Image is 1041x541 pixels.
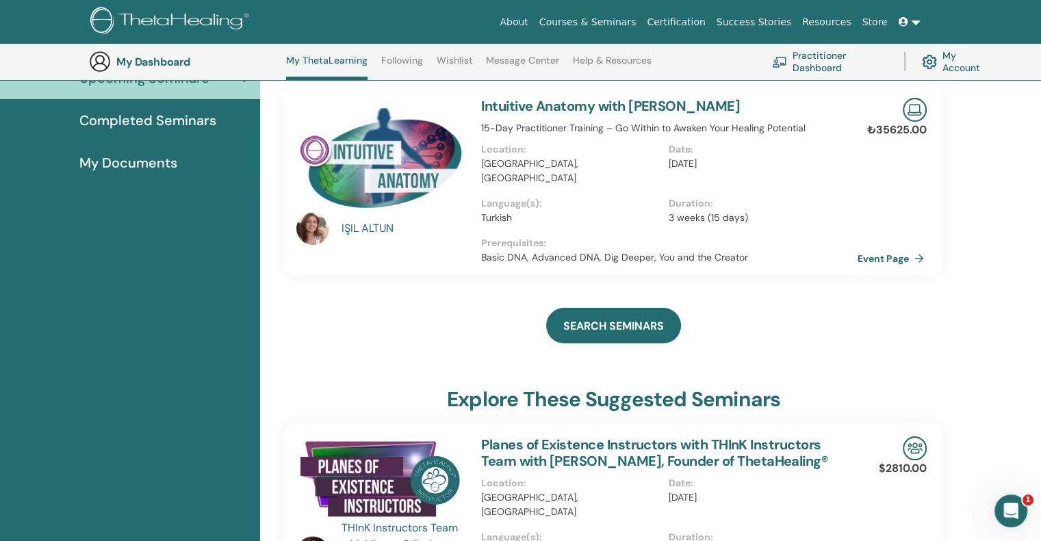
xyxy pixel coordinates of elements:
p: [DATE] [669,157,847,171]
a: My ThetaLearning [286,55,368,80]
img: Intuitive Anatomy [296,98,465,216]
a: Following [381,55,423,77]
span: SEARCH SEMINARS [563,319,664,333]
a: SEARCH SEMINARS [546,308,681,343]
a: Practitioner Dashboard [772,47,888,77]
h3: My Dashboard [116,55,253,68]
img: In-Person Seminar [903,436,927,460]
img: Live Online Seminar [903,98,927,122]
a: About [494,10,533,35]
p: Duration : [669,196,847,211]
span: My Documents [79,153,177,173]
p: [DATE] [669,490,847,505]
a: Resources [797,10,857,35]
iframe: Intercom live chat [994,494,1027,527]
a: Event Page [858,248,929,269]
p: 15-Day Practitioner Training – Go Within to Awaken Your Healing Potential [481,121,856,135]
a: IŞIL ALTUN [342,220,468,237]
h3: explore these suggested seminars [447,387,780,412]
a: Success Stories [711,10,797,35]
p: Date : [669,142,847,157]
p: ₺35625.00 [867,122,927,138]
span: 1 [1023,494,1033,505]
p: Location : [481,142,660,157]
a: Intuitive Anatomy with [PERSON_NAME] [481,97,740,115]
a: Certification [641,10,710,35]
img: chalkboard-teacher.svg [772,56,787,67]
img: generic-user-icon.jpg [89,51,111,72]
img: cog.svg [922,51,937,72]
p: Basic DNA, Advanced DNA, Dig Deeper, You and the Creator [481,250,856,265]
p: [GEOGRAPHIC_DATA], [GEOGRAPHIC_DATA] [481,157,660,185]
a: Help & Resources [573,55,652,77]
img: logo.png [90,7,254,38]
p: Language(s) : [481,196,660,211]
p: Prerequisites : [481,236,856,250]
img: default.jpg [296,212,329,245]
p: Turkish [481,211,660,225]
img: Planes of Existence Instructors [296,436,465,524]
p: 3 weeks (15 days) [669,211,847,225]
a: Wishlist [437,55,473,77]
span: Completed Seminars [79,110,216,131]
p: [GEOGRAPHIC_DATA], [GEOGRAPHIC_DATA] [481,490,660,519]
a: Store [857,10,893,35]
a: Planes of Existence Instructors with THInK Instructors Team with [PERSON_NAME], Founder of ThetaH... [481,436,827,470]
a: My Account [922,47,991,77]
a: Courses & Seminars [534,10,642,35]
a: Message Center [486,55,559,77]
p: Date : [669,476,847,490]
p: $2810.00 [879,460,927,477]
p: Location : [481,476,660,490]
